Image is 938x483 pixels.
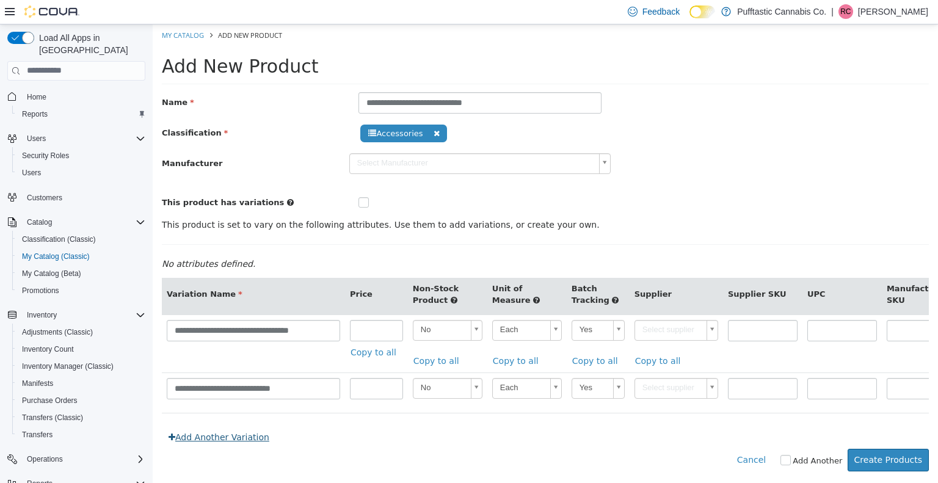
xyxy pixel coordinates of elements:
[340,354,393,373] span: Each
[17,376,145,391] span: Manifests
[22,396,78,405] span: Purchase Orders
[2,189,150,206] button: Customers
[482,296,565,316] a: Select supplier
[14,265,90,274] span: Variation Name
[22,452,145,467] span: Operations
[640,430,689,443] label: Add Another
[260,260,306,281] span: Non-Stock Product
[420,354,456,373] span: Yes
[22,269,81,278] span: My Catalog (Beta)
[197,129,442,148] span: Select Manufacturer
[17,266,86,281] a: My Catalog (Beta)
[17,107,145,122] span: Reports
[17,232,145,247] span: Classification (Classic)
[9,31,166,53] span: Add New Product
[858,4,928,19] p: [PERSON_NAME]
[22,286,59,296] span: Promotions
[22,379,53,388] span: Manifests
[340,260,378,281] span: Unit of Measure
[2,214,150,231] button: Catalog
[17,410,145,425] span: Transfers (Classic)
[24,5,79,18] img: Cova
[17,325,145,340] span: Adjustments (Classic)
[17,283,64,298] a: Promotions
[9,73,42,82] span: Name
[17,165,145,180] span: Users
[17,427,145,442] span: Transfers
[22,190,145,205] span: Customers
[9,173,131,183] span: This product has variations
[261,354,313,373] span: No
[12,426,150,443] button: Transfers
[27,454,63,464] span: Operations
[17,165,46,180] a: Users
[482,325,535,348] a: Copy to all
[17,249,145,264] span: My Catalog (Classic)
[9,6,51,15] a: My Catalog
[17,249,95,264] a: My Catalog (Classic)
[340,296,393,315] span: Each
[17,283,145,298] span: Promotions
[17,266,145,281] span: My Catalog (Beta)
[482,354,565,374] a: Select supplier
[838,4,853,19] div: Ravi Chauhan
[22,131,51,146] button: Users
[840,4,851,19] span: RC
[17,325,98,340] a: Adjustments (Classic)
[689,5,715,18] input: Dark Mode
[22,215,145,230] span: Catalog
[17,107,53,122] a: Reports
[9,234,103,244] em: No attributes defined.
[575,265,634,274] span: Supplier SKU
[2,88,150,106] button: Home
[2,307,150,324] button: Inventory
[584,424,620,447] button: Cancel
[12,231,150,248] button: Classification (Classic)
[17,359,145,374] span: Inventory Manager (Classic)
[642,5,680,18] span: Feedback
[2,130,150,147] button: Users
[12,164,150,181] button: Users
[12,147,150,164] button: Security Roles
[22,308,62,322] button: Inventory
[419,325,472,348] a: Copy to all
[22,234,96,244] span: Classification (Classic)
[65,6,129,15] span: Add New Product
[420,296,456,315] span: Yes
[17,148,145,163] span: Security Roles
[12,375,150,392] button: Manifests
[340,354,409,374] a: Each
[22,131,145,146] span: Users
[482,265,519,274] span: Supplier
[260,296,330,316] a: No
[22,109,48,119] span: Reports
[27,134,46,143] span: Users
[340,325,393,348] a: Copy to all
[17,393,82,408] a: Purchase Orders
[17,359,118,374] a: Inventory Manager (Classic)
[9,194,776,207] p: This product is set to vary on the following attributes. Use them to add variations, or create yo...
[22,452,68,467] button: Operations
[9,402,123,424] a: Add Another Variation
[2,451,150,468] button: Operations
[260,354,330,374] a: No
[17,393,145,408] span: Purchase Orders
[12,265,150,282] button: My Catalog (Beta)
[22,191,67,205] a: Customers
[22,344,74,354] span: Inventory Count
[22,151,69,161] span: Security Roles
[17,342,145,357] span: Inventory Count
[22,252,90,261] span: My Catalog (Classic)
[22,430,53,440] span: Transfers
[17,342,79,357] a: Inventory Count
[9,134,70,143] span: Manufacturer
[12,409,150,426] button: Transfers (Classic)
[689,18,690,19] span: Dark Mode
[34,32,145,56] span: Load All Apps in [GEOGRAPHIC_DATA]
[340,296,409,316] a: Each
[12,392,150,409] button: Purchase Orders
[482,354,549,373] span: Select supplier
[22,413,83,423] span: Transfers (Classic)
[17,427,57,442] a: Transfers
[197,129,459,150] a: Select Manufacturer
